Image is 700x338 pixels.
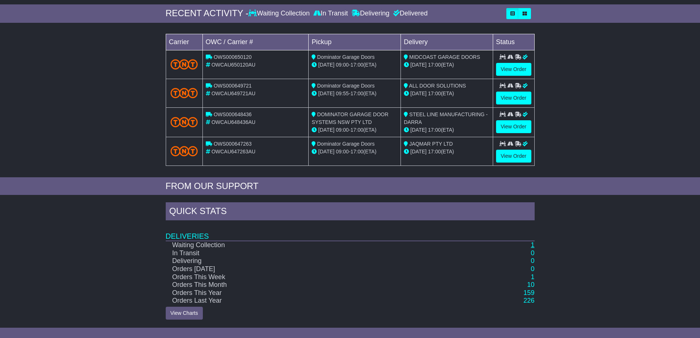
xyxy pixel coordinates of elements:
[351,90,363,96] span: 17:00
[531,249,534,257] a: 0
[410,90,427,96] span: [DATE]
[166,181,535,192] div: FROM OUR SUPPORT
[336,127,349,133] span: 09:00
[248,10,311,18] div: Waiting Collection
[409,141,453,147] span: JAQMAR PTY LTD
[170,117,198,127] img: TNT_Domestic.png
[213,83,252,89] span: OWS000649721
[312,126,398,134] div: - (ETA)
[428,62,441,68] span: 17:00
[428,127,441,133] span: 17:00
[493,34,534,50] td: Status
[166,241,452,249] td: Waiting Collection
[404,61,490,69] div: (ETA)
[428,149,441,154] span: 17:00
[170,146,198,156] img: TNT_Domestic.png
[312,111,388,125] span: DOMINATOR GARAGE DOOR SYSTEMS NSW PTY LTD
[391,10,428,18] div: Delivered
[166,265,452,273] td: Orders [DATE]
[166,289,452,297] td: Orders This Year
[318,90,334,96] span: [DATE]
[523,297,534,304] a: 226
[409,83,466,89] span: ALL DOOR SOLUTIONS
[211,119,255,125] span: OWCAU648436AU
[336,149,349,154] span: 09:00
[312,90,398,97] div: - (ETA)
[211,90,255,96] span: OWCAU649721AU
[351,149,363,154] span: 17:00
[312,148,398,156] div: - (ETA)
[317,141,374,147] span: Dominator Garage Doors
[211,149,255,154] span: OWCAU647263AU
[336,90,349,96] span: 09:55
[166,281,452,289] td: Orders This Month
[213,111,252,117] span: OWS000648436
[523,289,534,296] a: 159
[496,92,531,104] a: View Order
[496,120,531,133] a: View Order
[166,202,535,222] div: Quick Stats
[213,141,252,147] span: OWS000647263
[350,10,391,18] div: Delivering
[428,90,441,96] span: 17:00
[166,249,452,257] td: In Transit
[166,222,535,241] td: Deliveries
[312,61,398,69] div: - (ETA)
[404,111,488,125] span: STEEL LINE MANUFACTURING - DARRA
[404,148,490,156] div: (ETA)
[409,54,480,60] span: MIDCOAST GARAGE DOORS
[531,265,534,273] a: 0
[318,149,334,154] span: [DATE]
[496,150,531,163] a: View Order
[166,297,452,305] td: Orders Last Year
[531,241,534,249] a: 1
[170,59,198,69] img: TNT_Domestic.png
[317,83,374,89] span: Dominator Garage Doors
[351,62,363,68] span: 17:00
[166,273,452,281] td: Orders This Week
[202,34,309,50] td: OWC / Carrier #
[312,10,350,18] div: In Transit
[318,127,334,133] span: [DATE]
[527,281,534,288] a: 10
[166,34,202,50] td: Carrier
[166,8,249,19] div: RECENT ACTIVITY -
[211,62,255,68] span: OWCAU650120AU
[401,34,493,50] td: Delivery
[213,54,252,60] span: OWS000650120
[496,63,531,76] a: View Order
[170,88,198,98] img: TNT_Domestic.png
[166,307,203,320] a: View Charts
[531,273,534,281] a: 1
[531,257,534,264] a: 0
[410,62,427,68] span: [DATE]
[404,90,490,97] div: (ETA)
[410,149,427,154] span: [DATE]
[404,126,490,134] div: (ETA)
[166,257,452,265] td: Delivering
[317,54,374,60] span: Dominator Garage Doors
[318,62,334,68] span: [DATE]
[336,62,349,68] span: 09:00
[410,127,427,133] span: [DATE]
[309,34,401,50] td: Pickup
[351,127,363,133] span: 17:00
